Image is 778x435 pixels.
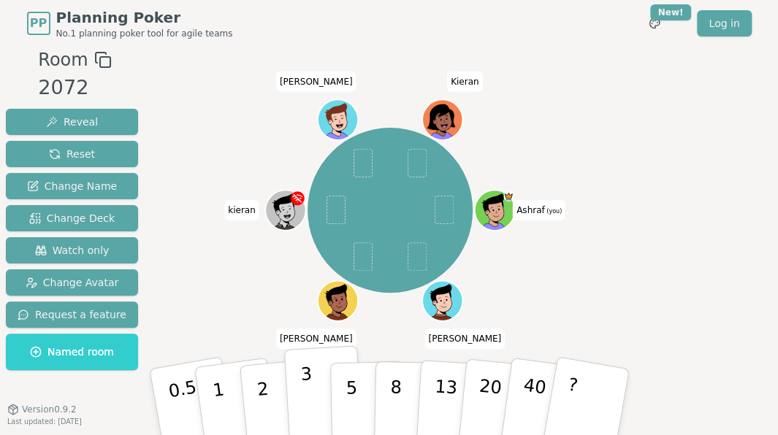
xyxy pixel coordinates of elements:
[29,211,115,226] span: Change Deck
[424,328,505,349] span: Click to change your name
[504,191,514,201] span: Ashraf is the host
[513,200,565,220] span: Click to change your name
[6,269,138,296] button: Change Avatar
[6,301,138,328] button: Request a feature
[49,147,95,161] span: Reset
[641,10,668,36] button: New!
[6,237,138,263] button: Watch only
[30,15,47,32] span: PP
[6,334,138,370] button: Named room
[27,179,117,193] span: Change Name
[30,344,114,359] span: Named room
[447,72,482,92] span: Click to change your name
[697,10,751,36] a: Log in
[545,208,562,215] span: (you)
[476,191,514,229] button: Click to change your avatar
[38,47,88,73] span: Room
[18,307,126,322] span: Request a feature
[6,205,138,231] button: Change Deck
[56,28,233,39] span: No.1 planning poker tool for agile teams
[35,243,110,258] span: Watch only
[22,404,77,415] span: Version 0.9.2
[650,4,692,20] div: New!
[7,417,82,426] span: Last updated: [DATE]
[38,73,111,103] div: 2072
[7,404,77,415] button: Version0.9.2
[276,72,356,92] span: Click to change your name
[26,275,119,290] span: Change Avatar
[46,115,98,129] span: Reveal
[6,173,138,199] button: Change Name
[27,7,233,39] a: PPPlanning PokerNo.1 planning poker tool for agile teams
[6,109,138,135] button: Reveal
[224,200,259,220] span: Click to change your name
[56,7,233,28] span: Planning Poker
[276,328,356,349] span: Click to change your name
[6,141,138,167] button: Reset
